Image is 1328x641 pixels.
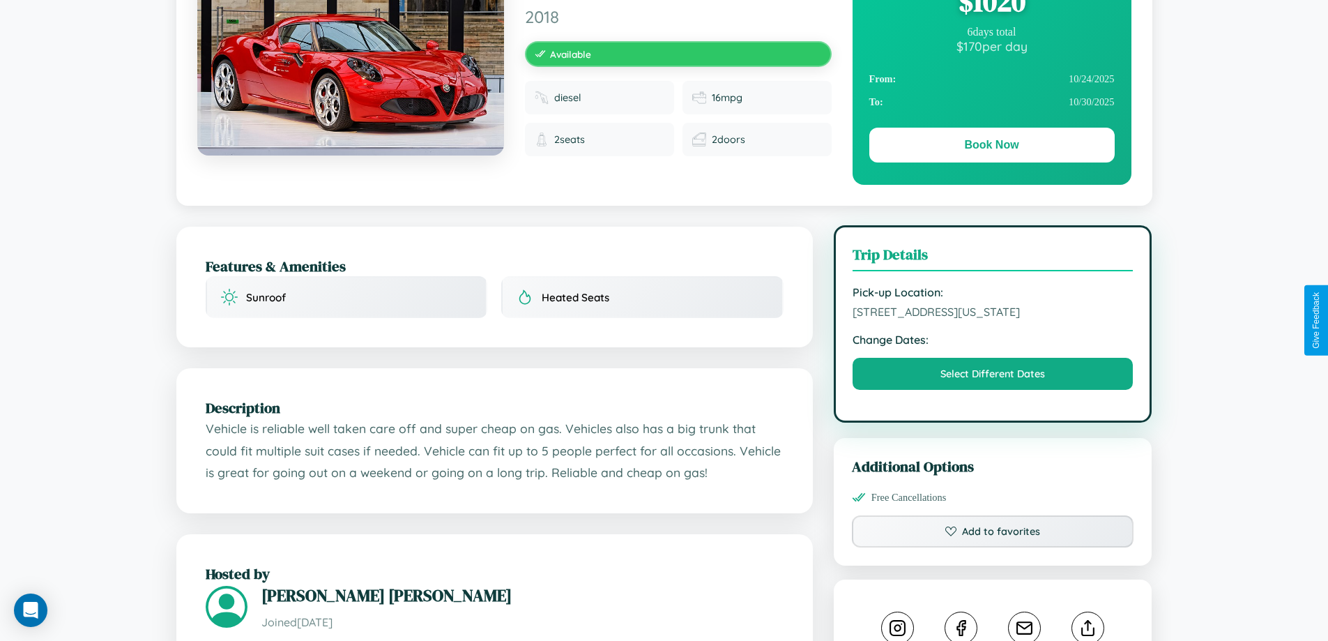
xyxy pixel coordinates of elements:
span: Heated Seats [542,291,609,304]
h3: Trip Details [853,244,1134,271]
span: diesel [554,91,581,104]
h3: [PERSON_NAME] [PERSON_NAME] [261,584,784,607]
strong: Pick-up Location: [853,285,1134,299]
div: Give Feedback [1311,292,1321,349]
span: 2 doors [712,133,745,146]
h3: Additional Options [852,456,1134,476]
span: Free Cancellations [871,492,947,504]
img: Seats [535,133,549,146]
img: Fuel efficiency [692,91,706,105]
button: Book Now [869,128,1115,163]
strong: To: [869,96,883,108]
div: 10 / 30 / 2025 [869,91,1115,114]
div: $ 170 per day [869,38,1115,54]
span: 2 seats [554,133,585,146]
div: Open Intercom Messenger [14,594,47,627]
strong: Change Dates: [853,333,1134,347]
h2: Description [206,398,784,418]
img: Doors [692,133,706,146]
h2: Features & Amenities [206,256,784,276]
button: Select Different Dates [853,358,1134,390]
p: Vehicle is reliable well taken care off and super cheap on gas. Vehicles also has a big trunk tha... [206,418,784,484]
h2: Hosted by [206,564,784,584]
div: 6 days total [869,26,1115,38]
span: 2018 [525,6,832,27]
div: 10 / 24 / 2025 [869,68,1115,91]
strong: From: [869,73,896,85]
span: 16 mpg [712,91,742,104]
button: Add to favorites [852,515,1134,548]
span: Available [550,48,591,60]
p: Joined [DATE] [261,612,784,633]
img: Fuel type [535,91,549,105]
span: Sunroof [246,291,286,304]
span: [STREET_ADDRESS][US_STATE] [853,305,1134,319]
